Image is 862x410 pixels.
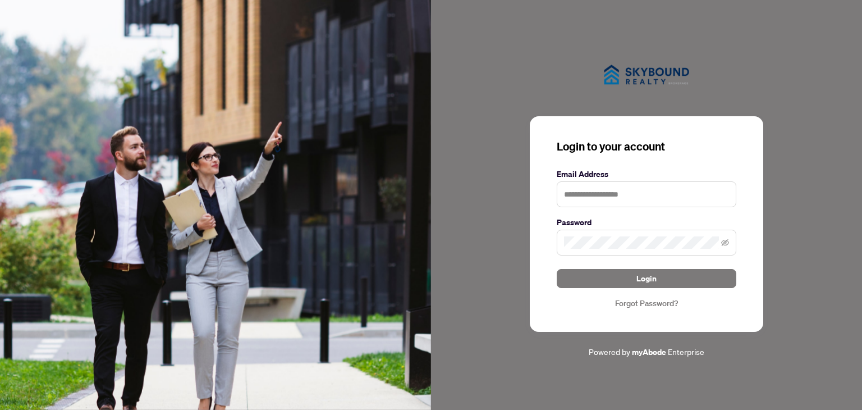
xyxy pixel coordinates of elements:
label: Password [557,216,736,229]
a: Forgot Password? [557,297,736,309]
span: eye-invisible [721,239,729,247]
span: Powered by [589,347,630,357]
span: Login [636,270,657,288]
span: Enterprise [668,347,704,357]
label: Email Address [557,168,736,180]
h3: Login to your account [557,139,736,154]
img: ma-logo [590,52,703,98]
button: Login [557,269,736,288]
a: myAbode [632,346,666,358]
